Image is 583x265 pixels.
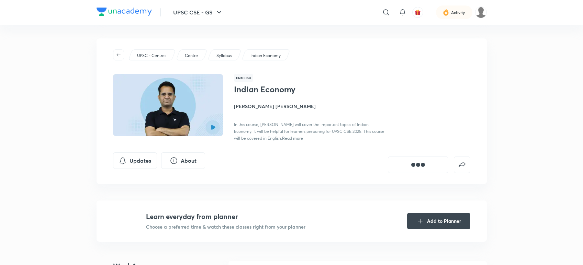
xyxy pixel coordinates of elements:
[443,8,449,16] img: activity
[185,53,198,59] p: Centre
[415,9,421,15] img: avatar
[146,223,305,230] p: Choose a preferred time & watch these classes right from your planner
[412,7,423,18] button: avatar
[234,74,253,82] span: English
[234,122,384,141] span: In this course, [PERSON_NAME] will cover the important topics of Indian Economy. It will be helpf...
[112,73,224,137] img: Thumbnail
[407,213,470,229] button: Add to Planner
[388,157,448,173] button: [object Object]
[97,8,152,16] img: Company Logo
[249,53,282,59] a: Indian Economy
[113,152,157,169] button: Updates
[215,53,233,59] a: Syllabus
[97,8,152,18] a: Company Logo
[234,103,388,110] h4: [PERSON_NAME] [PERSON_NAME]
[282,135,303,141] span: Read more
[475,7,487,18] img: Somdev
[137,53,166,59] p: UPSC - Centres
[234,84,346,94] h1: Indian Economy
[250,53,281,59] p: Indian Economy
[216,53,232,59] p: Syllabus
[169,5,227,19] button: UPSC CSE - GS
[161,152,205,169] button: About
[183,53,199,59] a: Centre
[146,211,305,222] h4: Learn everyday from planner
[454,157,470,173] button: false
[136,53,167,59] a: UPSC - Centres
